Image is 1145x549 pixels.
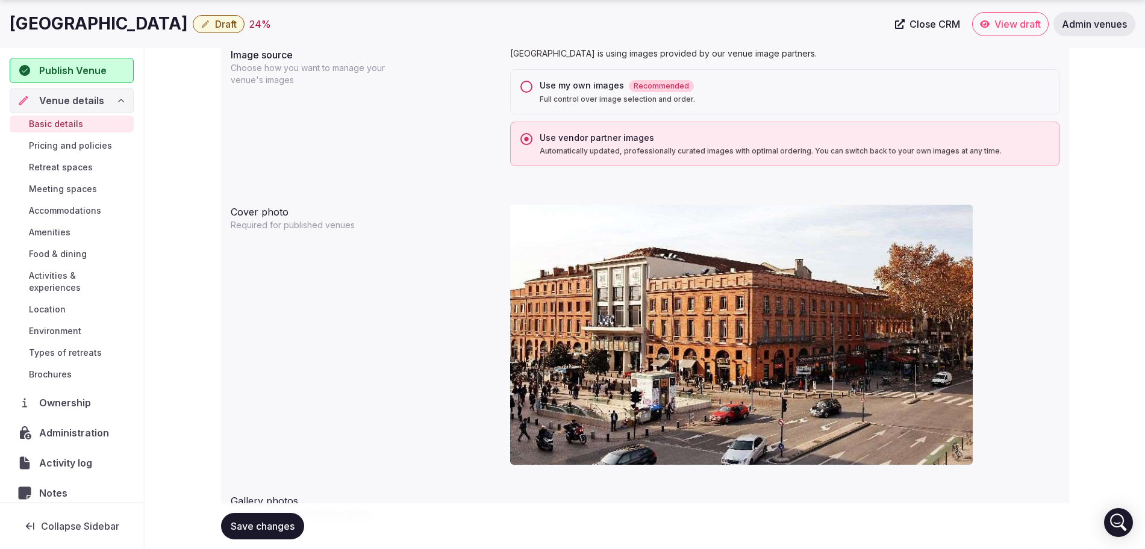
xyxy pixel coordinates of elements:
a: Environment [10,323,134,340]
p: Full control over image selection and order. [540,95,1049,104]
a: Activity log [10,450,134,476]
img: 69617999_4K.jpg [510,205,973,465]
p: Choose how you want to manage your venue's images [231,62,385,86]
span: Venue details [39,93,104,108]
a: Amenities [10,224,134,241]
span: Collapse Sidebar [41,520,119,532]
p: [GEOGRAPHIC_DATA] is using images provided by our venue image partners. [510,48,1059,60]
span: Recommended [629,80,694,92]
a: Types of retreats [10,344,134,361]
span: Pricing and policies [29,140,112,152]
span: Basic details [29,118,83,130]
p: Required for published venues [231,219,385,231]
div: Cover photo [231,200,501,219]
span: Save changes [231,520,295,532]
span: Activities & experiences [29,270,129,294]
span: Close CRM [909,18,960,30]
a: Admin venues [1053,12,1135,36]
span: Administration [39,426,114,440]
a: Administration [10,420,134,445]
span: Accommodations [29,205,101,217]
span: Publish Venue [39,63,107,78]
a: Pricing and policies [10,137,134,154]
span: Brochures [29,368,72,380]
button: Draft [193,15,245,33]
a: Accommodations [10,202,134,219]
a: Activities & experiences [10,267,134,296]
span: Notes [39,486,72,500]
p: Automatically updated, professionally curated images with optimal ordering. You can switch back t... [540,146,1049,156]
button: Save changes [221,513,304,539]
div: Open Intercom Messenger [1104,508,1133,537]
a: Ownership [10,390,134,415]
a: View draft [972,12,1049,36]
span: Ownership [39,395,96,410]
span: Activity log [39,456,97,470]
a: Retreat spaces [10,159,134,176]
a: Meeting spaces [10,181,134,197]
a: Location [10,301,134,318]
h1: [GEOGRAPHIC_DATA] [10,12,188,36]
div: Use my own images [540,79,1049,92]
label: Image source [231,50,501,60]
div: Use vendor partner images [540,132,1049,144]
span: Draft [215,18,237,30]
span: Location [29,303,66,315]
a: Close CRM [888,12,967,36]
button: 24% [249,17,271,31]
span: View draft [994,18,1041,30]
a: Notes [10,480,134,506]
span: Environment [29,325,81,337]
div: 24 % [249,17,271,31]
span: Meeting spaces [29,183,97,195]
button: Publish Venue [10,58,134,83]
span: Retreat spaces [29,161,93,173]
div: Gallery photos [231,489,501,508]
span: Admin venues [1062,18,1127,30]
a: Basic details [10,116,134,132]
button: Collapse Sidebar [10,513,134,539]
span: Types of retreats [29,347,102,359]
a: Brochures [10,366,134,383]
span: Amenities [29,226,70,238]
span: Food & dining [29,248,87,260]
a: Food & dining [10,246,134,262]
